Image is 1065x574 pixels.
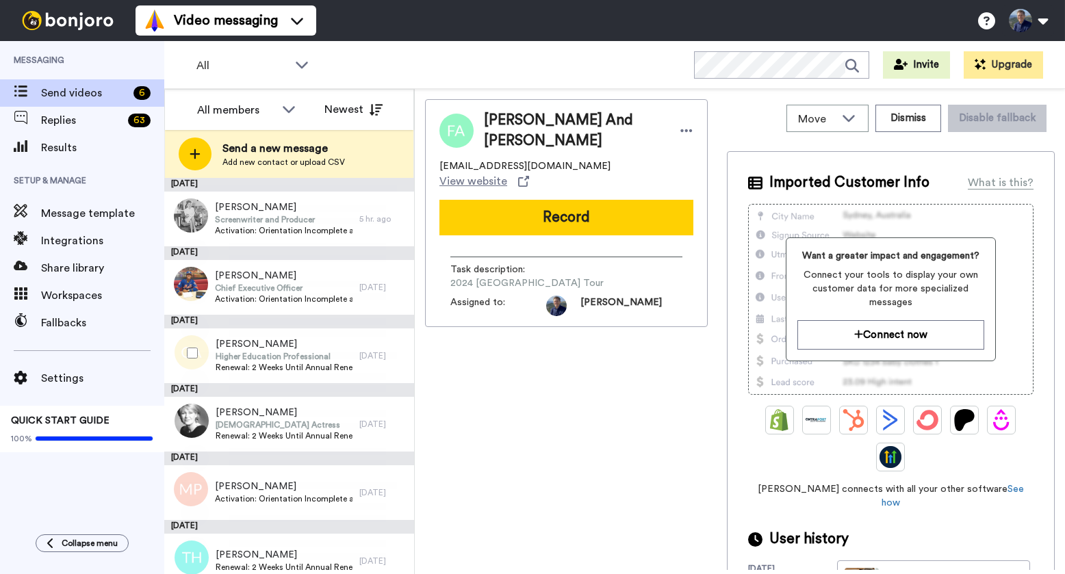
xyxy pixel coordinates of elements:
[174,11,278,30] span: Video messaging
[36,534,129,552] button: Collapse menu
[41,287,164,304] span: Workspaces
[546,296,567,316] img: f6fe883d-7b65-4ca4-8a54-6fceed8bc82e-1688135973.jpg
[215,493,352,504] span: Activation: Orientation Incomplete after 7 Days
[196,57,288,74] span: All
[215,200,352,214] span: [PERSON_NAME]
[11,416,110,426] span: QUICK START GUIDE
[41,85,128,101] span: Send videos
[964,51,1043,79] button: Upgrade
[215,293,352,304] span: Activation: Orientation Incomplete after 7 Days
[439,173,507,190] span: View website
[215,225,352,236] span: Activation: Orientation Incomplete after 7 Days
[484,110,666,151] span: [PERSON_NAME] And [PERSON_NAME]
[11,433,32,444] span: 100%
[197,102,275,118] div: All members
[41,233,164,249] span: Integrations
[174,472,208,506] img: mp.png
[769,409,791,431] img: Shopify
[806,409,827,431] img: Ontraport
[128,114,151,127] div: 63
[215,214,352,225] span: Screenwriter and Producer
[748,482,1034,510] span: [PERSON_NAME] connects with all your other software
[359,419,407,430] div: [DATE]
[797,268,984,309] span: Connect your tools to display your own customer data for more specialized messages
[439,114,474,148] img: Image of Frank And Rhonda
[314,96,393,123] button: Newest
[797,249,984,263] span: Want a greater impact and engagement?
[164,452,414,465] div: [DATE]
[953,409,975,431] img: Patreon
[164,520,414,534] div: [DATE]
[216,419,352,430] span: [DEMOGRAPHIC_DATA] Actress
[968,174,1034,191] div: What is this?
[450,276,604,290] span: 2024 [GEOGRAPHIC_DATA] Tour
[450,263,546,276] span: Task description :
[175,404,209,438] img: 9a48ceb1-cfff-411b-a2d5-862816c31800.jpg
[41,112,123,129] span: Replies
[41,140,164,156] span: Results
[215,283,352,293] span: Chief Executive Officer
[798,111,835,127] span: Move
[359,556,407,566] div: [DATE]
[174,267,208,301] img: 0c0fa773-4808-4c37-a86e-f4ce5dea351e.jpg
[222,140,345,157] span: Send a new message
[216,337,352,351] span: [PERSON_NAME]
[439,173,529,190] a: View website
[216,430,352,441] span: Renewal: 2 Weeks Until Annual Renewal
[133,86,151,100] div: 6
[62,538,118,549] span: Collapse menu
[216,362,352,373] span: Renewal: 2 Weeks Until Annual Renewal
[216,562,352,573] span: Renewal: 2 Weeks Until Annual Renewal
[215,480,352,493] span: [PERSON_NAME]
[875,105,941,132] button: Dismiss
[216,351,352,362] span: Higher Education Professional
[769,172,929,193] span: Imported Customer Info
[916,409,938,431] img: ConvertKit
[41,315,164,331] span: Fallbacks
[439,200,693,235] button: Record
[450,296,546,316] span: Assigned to:
[164,383,414,397] div: [DATE]
[164,178,414,192] div: [DATE]
[41,370,164,387] span: Settings
[948,105,1047,132] button: Disable fallback
[215,269,352,283] span: [PERSON_NAME]
[797,320,984,350] button: Connect now
[990,409,1012,431] img: Drip
[359,350,407,361] div: [DATE]
[216,406,352,419] span: [PERSON_NAME]
[144,10,166,31] img: vm-color.svg
[359,487,407,498] div: [DATE]
[41,260,164,276] span: Share library
[164,315,414,328] div: [DATE]
[880,446,901,468] img: GoHighLevel
[222,157,345,168] span: Add new contact or upload CSV
[359,213,407,224] div: 5 hr. ago
[16,11,119,30] img: bj-logo-header-white.svg
[216,548,352,562] span: [PERSON_NAME]
[164,246,414,260] div: [DATE]
[882,484,1024,508] a: See how
[41,205,164,222] span: Message template
[880,409,901,431] img: ActiveCampaign
[883,51,950,79] button: Invite
[359,282,407,293] div: [DATE]
[843,409,864,431] img: Hubspot
[580,296,662,316] span: [PERSON_NAME]
[439,159,611,173] span: [EMAIL_ADDRESS][DOMAIN_NAME]
[769,529,849,549] span: User history
[174,198,208,233] img: dfbb0a50-f729-4830-9a21-7c1a8d85a319.jpg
